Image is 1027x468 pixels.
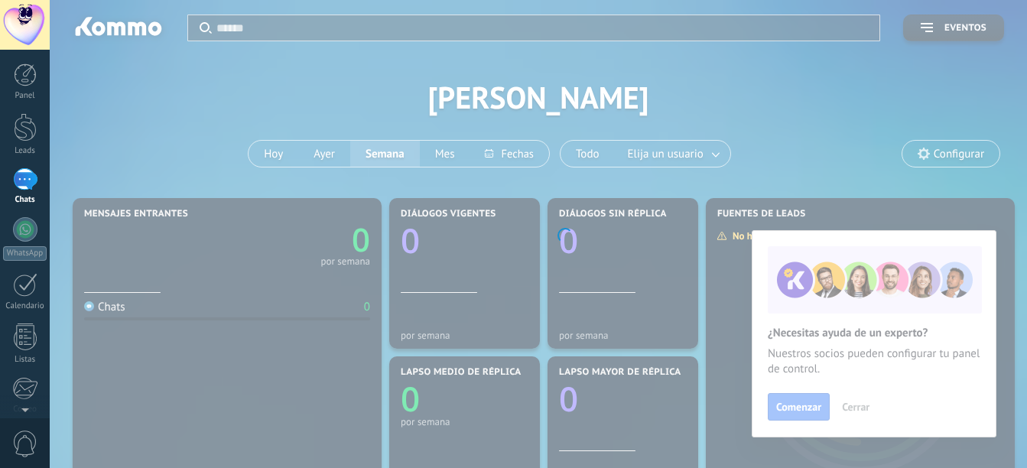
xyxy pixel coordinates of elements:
div: Listas [3,355,47,365]
div: Leads [3,146,47,156]
div: Chats [3,195,47,205]
div: Panel [3,91,47,101]
div: WhatsApp [3,246,47,261]
div: Calendario [3,301,47,311]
